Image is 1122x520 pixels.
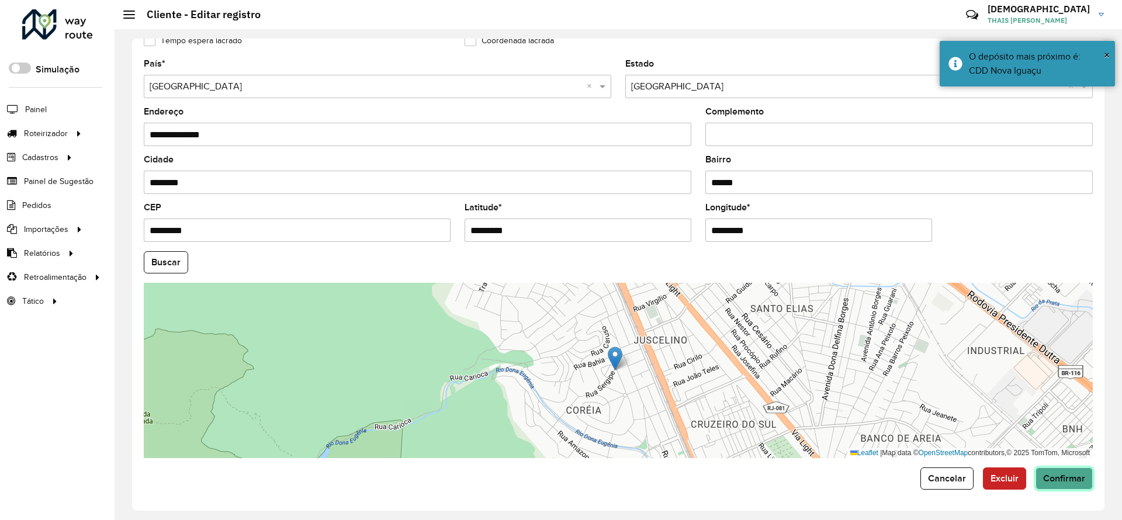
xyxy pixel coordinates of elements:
[850,449,878,457] a: Leaflet
[608,346,622,370] img: Marker
[144,152,174,167] label: Cidade
[465,200,502,214] label: Latitude
[969,50,1106,78] div: O depósito mais próximo é: CDD Nova Iguaçu
[988,15,1090,26] span: THAIS [PERSON_NAME]
[25,103,47,116] span: Painel
[24,271,86,283] span: Retroalimentação
[24,247,60,259] span: Relatórios
[928,473,966,483] span: Cancelar
[920,467,974,490] button: Cancelar
[960,2,985,27] a: Contato Rápido
[705,105,764,119] label: Complemento
[36,63,79,77] label: Simulação
[847,448,1093,458] div: Map data © contributors,© 2025 TomTom, Microsoft
[625,57,654,71] label: Estado
[705,152,731,167] label: Bairro
[144,34,242,47] label: Tempo espera lacrado
[465,34,554,47] label: Coordenada lacrada
[705,200,750,214] label: Longitude
[24,127,68,140] span: Roteirizador
[24,223,68,235] span: Importações
[144,251,188,273] button: Buscar
[144,57,165,71] label: País
[1104,48,1110,61] span: ×
[144,105,183,119] label: Endereço
[22,151,58,164] span: Cadastros
[144,200,161,214] label: CEP
[1104,46,1110,64] button: Close
[587,79,597,93] span: Clear all
[1068,79,1078,93] span: Clear all
[880,449,882,457] span: |
[919,449,968,457] a: OpenStreetMap
[24,175,93,188] span: Painel de Sugestão
[22,199,51,212] span: Pedidos
[135,8,261,21] h2: Cliente - Editar registro
[983,467,1026,490] button: Excluir
[1036,467,1093,490] button: Confirmar
[988,4,1090,15] h3: [DEMOGRAPHIC_DATA]
[991,473,1019,483] span: Excluir
[1043,473,1085,483] span: Confirmar
[22,295,44,307] span: Tático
